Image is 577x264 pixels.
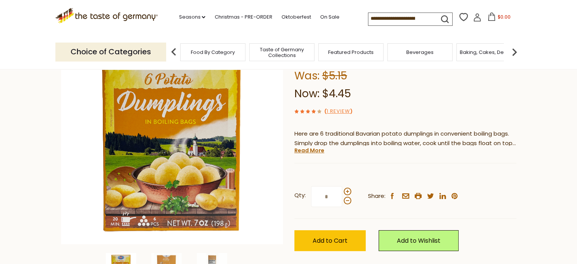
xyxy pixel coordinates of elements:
[507,44,522,60] img: next arrow
[55,43,166,61] p: Choice of Categories
[294,191,306,200] strong: Qty:
[322,86,351,101] span: $4.45
[179,13,205,21] a: Seasons
[191,49,235,55] a: Food By Category
[460,49,519,55] a: Baking, Cakes, Desserts
[294,129,516,148] p: Here are 6 traditional Bavarian potato dumplings in convenient boiling bags. Simply drop the dump...
[61,22,283,244] img: Dr. Knoll Potato Dumplings "Half and Half" Boil in Bag
[497,14,510,20] span: $0.00
[294,86,319,101] label: Now:
[166,44,181,60] img: previous arrow
[324,107,352,115] span: ( )
[368,191,385,201] span: Share:
[281,13,311,21] a: Oktoberfest
[406,49,434,55] a: Beverages
[327,107,350,115] a: 1 Review
[214,13,272,21] a: Christmas - PRE-ORDER
[294,68,319,83] label: Was:
[322,68,347,83] span: $5.15
[252,47,312,58] a: Taste of Germany Collections
[294,147,324,154] a: Read More
[320,13,339,21] a: On Sale
[311,186,342,207] input: Qty:
[483,13,515,24] button: $0.00
[379,230,459,251] a: Add to Wishlist
[328,49,374,55] a: Featured Products
[313,236,347,245] span: Add to Cart
[294,230,366,251] button: Add to Cart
